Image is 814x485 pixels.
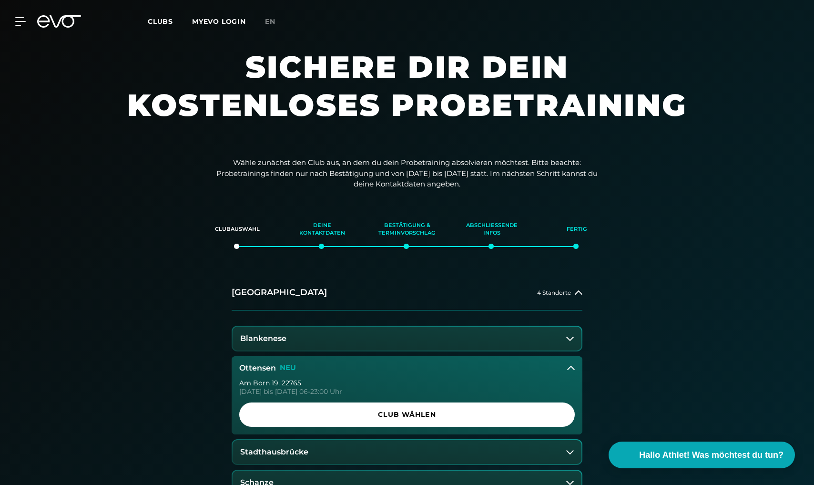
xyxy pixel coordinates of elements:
div: Bestätigung & Terminvorschlag [376,217,438,242]
h1: Sichere dir dein kostenloses Probetraining [121,48,693,143]
span: Clubs [148,17,173,26]
button: Stadthausbrücke [233,440,581,464]
div: [DATE] bis [DATE] 06-23:00 Uhr [239,388,575,395]
h3: Blankenese [240,334,286,343]
a: Club wählen [239,402,575,427]
div: Fertig [546,217,607,242]
div: Abschließende Infos [461,217,522,242]
span: Hallo Athlet! Was möchtest du tun? [639,449,783,462]
div: Deine Kontaktdaten [292,217,353,242]
p: NEU [280,364,296,372]
a: en [265,16,287,27]
div: Clubauswahl [207,217,268,242]
p: Wähle zunächst den Club aus, an dem du dein Probetraining absolvieren möchtest. Bitte beachte: Pr... [216,157,598,190]
h3: Stadthausbrücke [240,448,308,456]
button: [GEOGRAPHIC_DATA]4 Standorte [232,275,582,310]
button: OttensenNEU [232,356,582,380]
div: Am Born 19 , 22765 [239,380,575,386]
a: MYEVO LOGIN [192,17,246,26]
span: en [265,17,275,26]
h2: [GEOGRAPHIC_DATA] [232,287,327,299]
span: Club wählen [262,410,552,420]
a: Clubs [148,17,192,26]
h3: Ottensen [239,364,276,372]
button: Blankenese [233,327,581,351]
span: 4 Standorte [537,289,571,296]
button: Hallo Athlet! Was möchtest du tun? [609,442,795,468]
